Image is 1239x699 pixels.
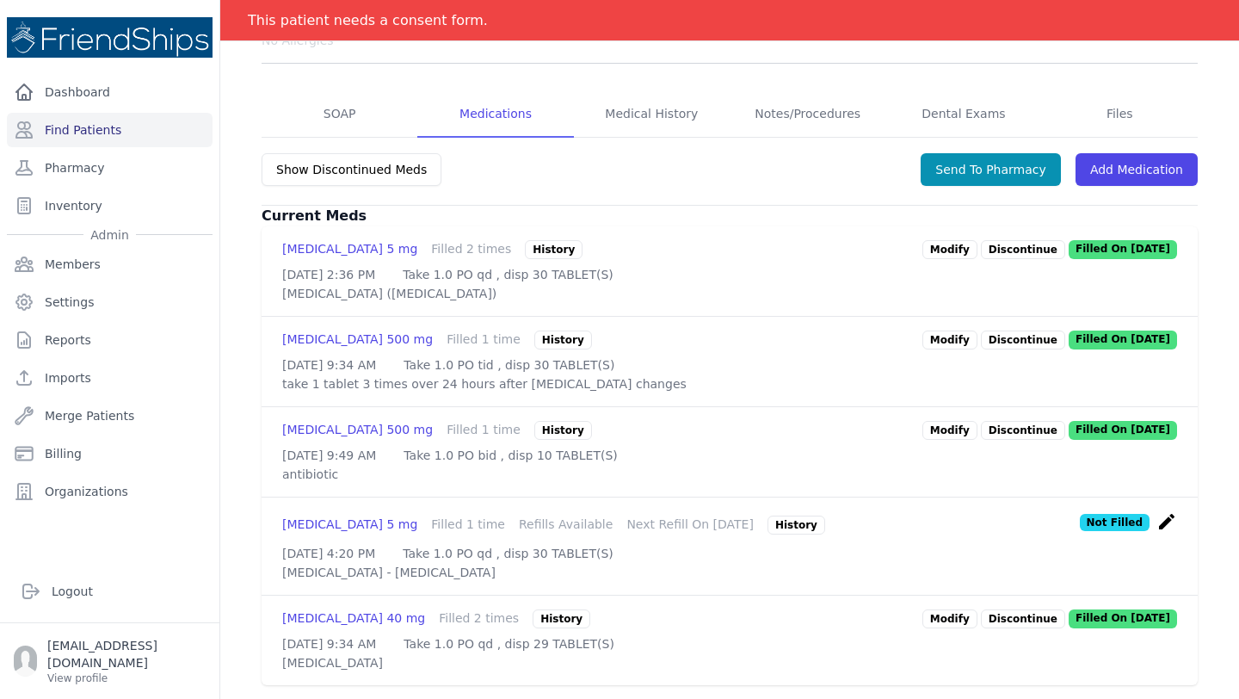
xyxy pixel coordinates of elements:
a: Modify [922,609,977,628]
p: [DATE] 9:34 AM [282,356,376,374]
i: create [1156,511,1177,532]
p: Filled On [DATE] [1069,331,1177,349]
a: [EMAIL_ADDRESS][DOMAIN_NAME] View profile [14,637,206,685]
div: History [534,331,592,349]
a: Modify [922,331,977,349]
p: [MEDICAL_DATA] ([MEDICAL_DATA]) [282,285,1177,302]
div: History [533,609,590,628]
p: View profile [47,671,206,685]
div: [MEDICAL_DATA] 40 mg [282,609,425,628]
p: [MEDICAL_DATA] - [MEDICAL_DATA] [282,564,1177,581]
div: Next Refill On [DATE] [626,516,754,535]
nav: Tabs [262,91,1198,138]
p: Discontinue [981,421,1065,440]
p: Take 1.0 PO qd , disp 30 TABLET(S) [403,266,613,283]
p: antibiotic [282,466,1177,483]
div: [MEDICAL_DATA] 5 mg [282,516,417,535]
a: Medications [417,91,573,138]
a: Modify [922,421,977,440]
div: Filled 2 times [431,240,511,259]
a: Billing [7,436,213,471]
p: [EMAIL_ADDRESS][DOMAIN_NAME] [47,637,206,671]
div: Filled 1 time [431,516,505,535]
p: [MEDICAL_DATA] [282,654,1177,671]
p: Filled On [DATE] [1069,609,1177,628]
div: History [525,240,583,259]
a: Modify [922,240,977,259]
div: History [534,421,592,440]
p: Take 1.0 PO tid , disp 30 TABLET(S) [404,356,614,374]
div: [MEDICAL_DATA] 500 mg [282,331,433,349]
img: Medical Missions EMR [7,17,213,58]
button: Send To Pharmacy [921,153,1061,186]
p: Discontinue [981,240,1065,259]
a: Dashboard [7,75,213,109]
div: Refills Available [519,516,613,535]
a: Settings [7,285,213,319]
p: [DATE] 9:49 AM [282,447,376,464]
a: Notes/Procedures [730,91,885,138]
a: Inventory [7,189,213,223]
span: Admin [83,226,136,244]
p: Take 1.0 PO bid , disp 10 TABLET(S) [404,447,617,464]
p: Take 1.0 PO qd , disp 30 TABLET(S) [403,545,613,562]
p: Discontinue [981,331,1065,349]
p: [DATE] 9:34 AM [282,635,376,653]
a: Reports [7,323,213,357]
a: Merge Patients [7,399,213,433]
h3: Current Meds [262,206,1198,226]
a: create [1156,519,1177,535]
p: [DATE] 2:36 PM [282,266,375,283]
p: Discontinue [981,609,1065,628]
div: Filled 1 time [447,421,521,440]
a: Dental Exams [885,91,1041,138]
a: SOAP [262,91,417,138]
button: Show Discontinued Meds [262,153,441,186]
a: Logout [14,574,206,609]
div: History [767,516,825,535]
a: Imports [7,361,213,395]
p: Not Filled [1080,514,1150,531]
a: Add Medication [1076,153,1198,186]
p: Take 1.0 PO qd , disp 29 TABLET(S) [404,635,614,653]
p: Filled On [DATE] [1069,240,1177,259]
a: Files [1042,91,1198,138]
div: Filled 2 times [439,609,519,628]
div: Filled 1 time [447,331,521,349]
p: Filled On [DATE] [1069,421,1177,440]
div: [MEDICAL_DATA] 500 mg [282,421,433,440]
p: take 1 tablet 3 times over 24 hours after [MEDICAL_DATA] changes [282,375,1177,393]
a: Medical History [574,91,730,138]
a: Find Patients [7,113,213,147]
a: Organizations [7,474,213,509]
a: Members [7,247,213,281]
div: [MEDICAL_DATA] 5 mg [282,240,417,259]
p: [DATE] 4:20 PM [282,545,375,562]
a: Pharmacy [7,151,213,185]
